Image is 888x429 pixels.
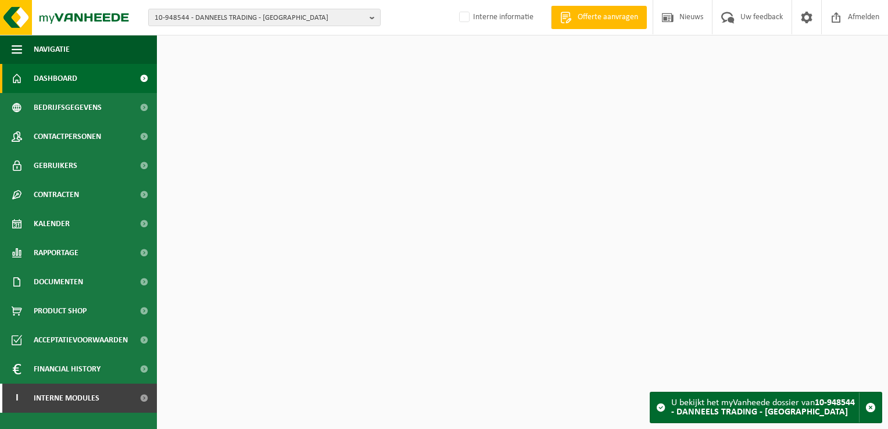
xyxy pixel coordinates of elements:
[575,12,641,23] span: Offerte aanvragen
[34,122,101,151] span: Contactpersonen
[551,6,647,29] a: Offerte aanvragen
[34,267,83,296] span: Documenten
[34,355,101,384] span: Financial History
[671,392,859,423] div: U bekijkt het myVanheede dossier van
[34,93,102,122] span: Bedrijfsgegevens
[155,9,365,27] span: 10-948544 - DANNEELS TRADING - [GEOGRAPHIC_DATA]
[34,384,99,413] span: Interne modules
[34,209,70,238] span: Kalender
[148,9,381,26] button: 10-948544 - DANNEELS TRADING - [GEOGRAPHIC_DATA]
[34,238,78,267] span: Rapportage
[12,384,22,413] span: I
[34,64,77,93] span: Dashboard
[34,35,70,64] span: Navigatie
[34,326,128,355] span: Acceptatievoorwaarden
[34,180,79,209] span: Contracten
[34,296,87,326] span: Product Shop
[457,9,533,26] label: Interne informatie
[34,151,77,180] span: Gebruikers
[671,398,855,417] strong: 10-948544 - DANNEELS TRADING - [GEOGRAPHIC_DATA]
